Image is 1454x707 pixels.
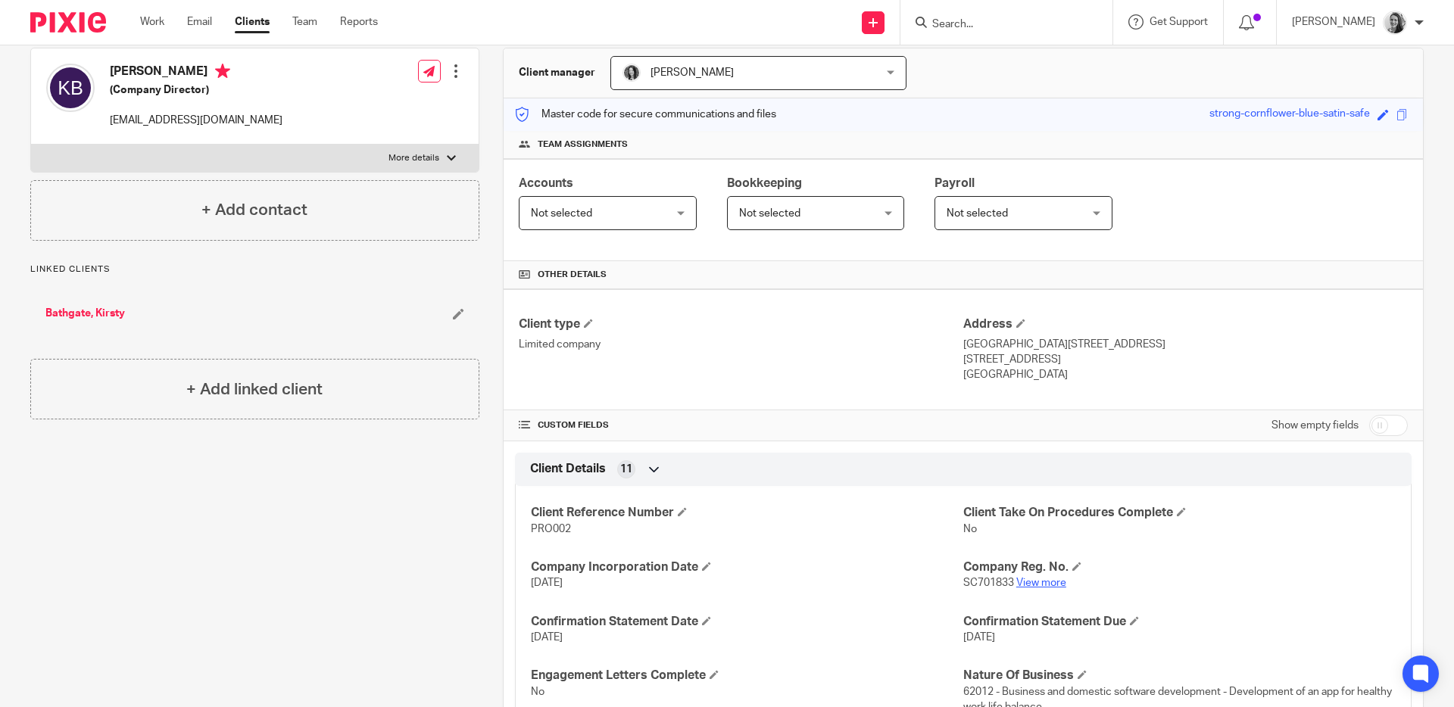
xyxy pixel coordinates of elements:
[186,378,323,401] h4: + Add linked client
[531,208,592,219] span: Not selected
[110,113,282,128] p: [EMAIL_ADDRESS][DOMAIN_NAME]
[1292,14,1375,30] p: [PERSON_NAME]
[530,461,606,477] span: Client Details
[963,367,1408,382] p: [GEOGRAPHIC_DATA]
[30,263,479,276] p: Linked clients
[30,12,106,33] img: Pixie
[140,14,164,30] a: Work
[388,152,439,164] p: More details
[622,64,641,82] img: brodie%203%20small.jpg
[531,559,963,575] h4: Company Incorporation Date
[531,614,963,630] h4: Confirmation Statement Date
[515,107,776,122] p: Master code for secure communications and files
[45,306,125,321] a: Bathgate, Kirsty
[46,64,95,112] img: svg%3E
[739,208,800,219] span: Not selected
[531,578,563,588] span: [DATE]
[538,269,607,281] span: Other details
[292,14,317,30] a: Team
[963,505,1396,521] h4: Client Take On Procedures Complete
[934,177,975,189] span: Payroll
[963,668,1396,684] h4: Nature Of Business
[519,316,963,332] h4: Client type
[538,139,628,151] span: Team assignments
[1016,578,1066,588] a: View more
[531,524,571,534] span: PRO002
[947,208,1008,219] span: Not selected
[651,67,734,78] span: [PERSON_NAME]
[963,578,1014,588] span: SC701833
[110,64,282,83] h4: [PERSON_NAME]
[931,18,1067,32] input: Search
[519,65,595,80] h3: Client manager
[963,352,1408,367] p: [STREET_ADDRESS]
[963,316,1408,332] h4: Address
[201,198,307,222] h4: + Add contact
[531,632,563,643] span: [DATE]
[963,524,977,534] span: No
[235,14,270,30] a: Clients
[1150,17,1208,27] span: Get Support
[1271,418,1359,433] label: Show empty fields
[1209,106,1370,123] div: strong-cornflower-blue-satin-safe
[519,337,963,352] p: Limited company
[340,14,378,30] a: Reports
[963,632,995,643] span: [DATE]
[110,83,282,98] h5: (Company Director)
[963,614,1396,630] h4: Confirmation Statement Due
[215,64,230,79] i: Primary
[519,419,963,431] h4: CUSTOM FIELDS
[187,14,212,30] a: Email
[531,668,963,684] h4: Engagement Letters Complete
[519,177,573,189] span: Accounts
[963,337,1408,352] p: [GEOGRAPHIC_DATA][STREET_ADDRESS]
[531,505,963,521] h4: Client Reference Number
[963,559,1396,575] h4: Company Reg. No.
[620,462,632,477] span: 11
[727,177,802,189] span: Bookkeeping
[1383,11,1407,35] img: IMG-0056.JPG
[531,687,544,697] span: No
